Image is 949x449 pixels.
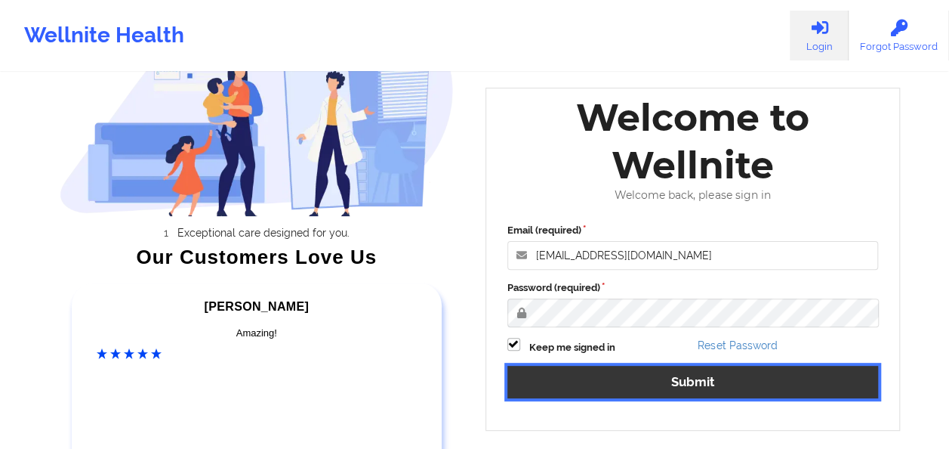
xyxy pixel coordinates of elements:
div: Welcome back, please sign in [497,189,889,202]
a: Reset Password [698,339,777,351]
button: Submit [507,366,879,398]
div: Welcome to Wellnite [497,94,889,189]
label: Email (required) [507,223,879,238]
input: Email address [507,241,879,270]
a: Login [790,11,849,60]
a: Forgot Password [849,11,949,60]
label: Password (required) [507,280,879,296]
img: wellnite-auth-hero_200.c722682e.png [60,2,454,216]
div: Amazing! [97,326,417,341]
li: Exceptional care designed for you. [73,227,454,239]
span: [PERSON_NAME] [205,300,309,313]
label: Keep me signed in [529,340,615,355]
div: Our Customers Love Us [60,249,454,265]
